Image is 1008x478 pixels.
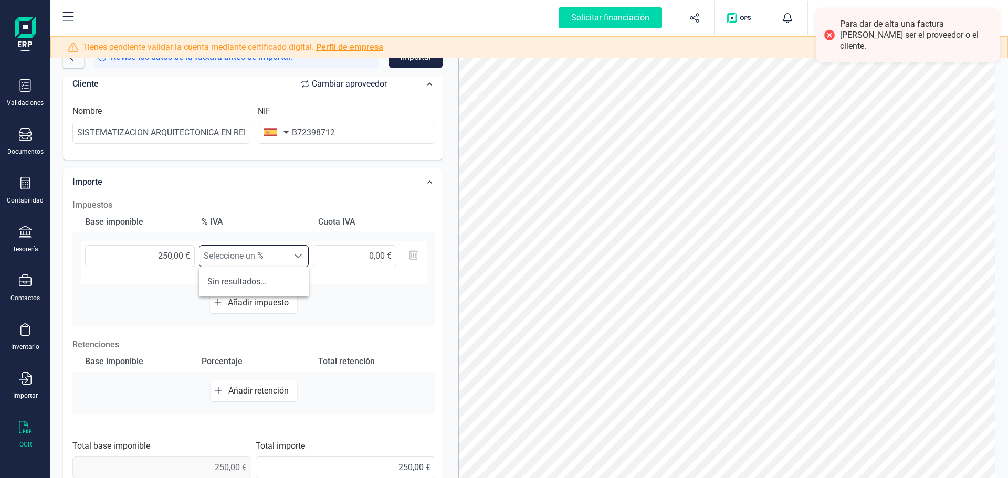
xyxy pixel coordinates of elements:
span: Tienes pendiente validar la cuenta mediante certificado digital. [82,41,383,54]
div: Inventario [11,343,39,351]
div: Base imponible [81,211,193,232]
img: SC [825,6,848,29]
span: Cambiar a proveedor [312,78,387,90]
button: Logo de OPS [721,1,761,35]
input: 0,00 € [313,245,396,267]
button: Cambiar aproveedor [290,73,397,94]
div: % IVA [197,211,310,232]
li: Sin resultados... [199,271,309,292]
img: Logo de OPS [727,13,755,23]
input: 0,00 € [85,245,195,267]
div: Cuota IVA [314,211,426,232]
img: Logo Finanedi [15,17,36,50]
div: Importar [13,391,38,400]
div: OCR [19,440,31,449]
label: Total base imponible [72,440,150,452]
h2: Impuestos [72,199,435,211]
div: Tesorería [13,245,38,253]
span: Añadir impuesto [228,298,293,307]
label: NIF [258,105,270,118]
div: Contabilidad [7,196,44,205]
p: Retenciones [72,338,435,351]
button: Añadir retención [211,380,297,401]
span: Importe [72,177,102,187]
div: Total retención [314,351,426,372]
label: Nombre [72,105,102,118]
div: Cliente [72,73,397,94]
a: Perfil de empresa [316,42,383,52]
div: Porcentaje [197,351,310,372]
div: Solicitar financiación [559,7,662,28]
div: Base imponible [81,351,193,372]
div: Documentos [7,147,44,156]
button: Solicitar financiación [546,1,675,35]
span: Añadir retención [228,386,293,396]
label: Total importe [256,440,305,452]
button: Añadir impuesto [210,292,297,313]
button: SCSCD SERVICIOS FINANCIEROS SL[PERSON_NAME] [821,1,955,35]
div: Validaciones [7,99,44,107]
span: Seleccione un % [199,246,288,267]
div: Contactos [10,294,40,302]
div: Para dar de alta una factura [PERSON_NAME] ser el proveedor o el cliente. [840,19,992,51]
